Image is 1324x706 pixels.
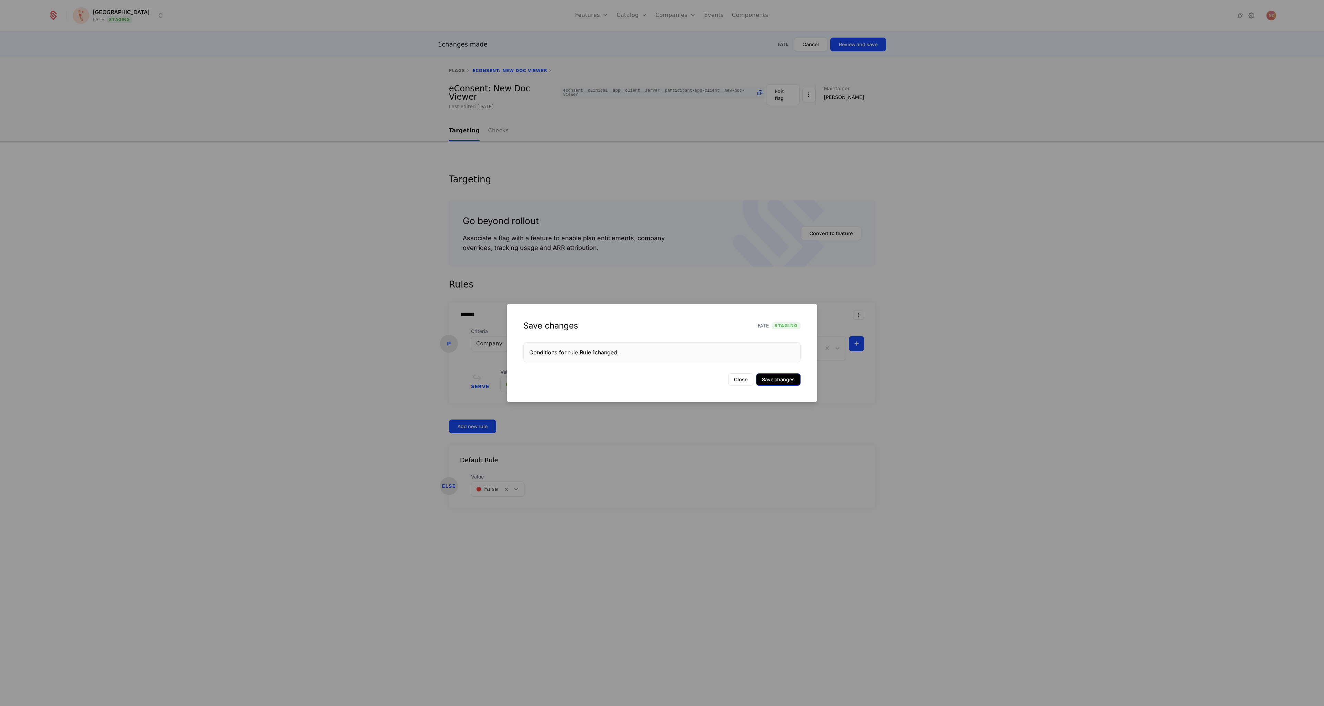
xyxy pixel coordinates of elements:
[772,322,801,329] span: Staging
[758,322,769,329] span: FATE
[529,348,795,356] div: Conditions for rule changed.
[523,320,578,331] div: Save changes
[728,373,753,386] button: Close
[580,349,595,356] span: Rule 1
[756,373,801,386] button: Save changes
